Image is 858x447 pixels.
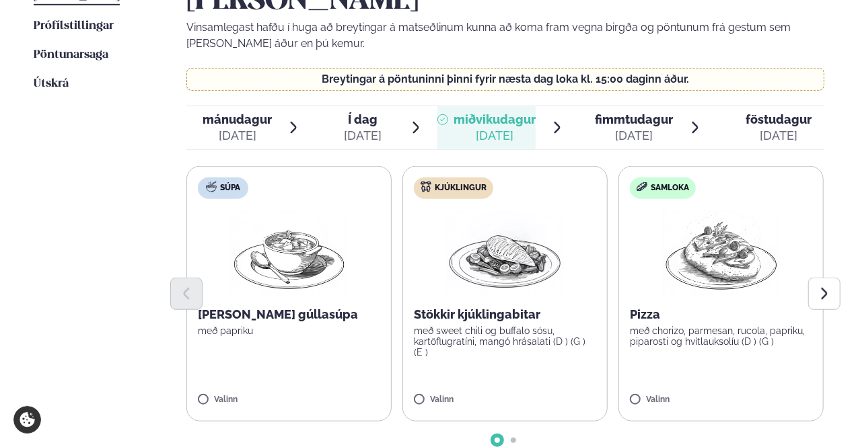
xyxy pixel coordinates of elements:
button: Next slide [808,278,841,310]
p: [PERSON_NAME] gúllasúpa [198,307,380,323]
div: [DATE] [595,128,673,144]
span: Kjúklingur [435,183,487,194]
p: Breytingar á pöntuninni þinni fyrir næsta dag loka kl. 15:00 daginn áður. [201,74,810,85]
img: chicken.svg [421,181,431,192]
a: Útskrá [34,76,69,92]
span: Súpa [220,183,240,194]
div: [DATE] [746,128,812,144]
span: Pöntunarsaga [34,49,108,60]
div: [DATE] [344,128,382,144]
div: [DATE] [454,128,536,144]
p: með sweet chili og buffalo sósu, kartöflugratíni, mangó hrásalati (D ) (G ) (E ) [414,325,596,358]
p: Vinsamlegast hafðu í huga að breytingar á matseðlinum kunna að koma fram vegna birgða og pöntunum... [186,19,824,52]
span: Í dag [344,112,382,128]
div: [DATE] [203,128,272,144]
span: mánudagur [203,112,272,126]
p: með chorizo, parmesan, rucola, papriku, piparosti og hvítlauksolíu (D ) (G ) [630,325,812,347]
span: miðvikudagur [454,112,536,126]
span: Útskrá [34,78,69,89]
img: Pizza-Bread.png [662,210,781,296]
p: Pizza [630,307,812,323]
img: Chicken-breast.png [446,210,565,296]
p: Stökkir kjúklingabitar [414,307,596,323]
a: Cookie settings [13,406,41,434]
img: soup.svg [206,181,217,192]
img: Soup.png [230,210,349,296]
span: föstudagur [746,112,812,126]
a: Pöntunarsaga [34,47,108,63]
p: með papriku [198,325,380,336]
button: Previous slide [170,278,203,310]
span: fimmtudagur [595,112,673,126]
span: Prófílstillingar [34,20,114,32]
span: Go to slide 1 [495,438,500,443]
span: Samloka [651,183,689,194]
span: Go to slide 2 [511,438,516,443]
img: sandwich-new-16px.svg [637,182,647,192]
a: Prófílstillingar [34,18,114,34]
